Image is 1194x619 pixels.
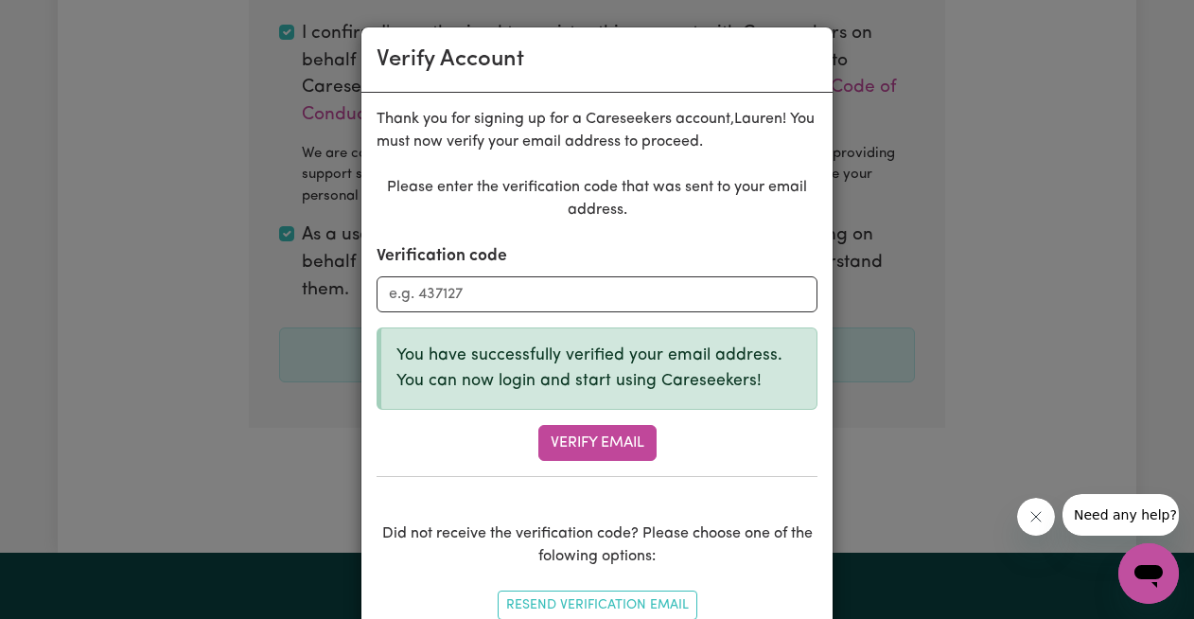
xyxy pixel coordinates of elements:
[377,276,817,312] input: e.g. 437127
[377,522,817,568] p: Did not receive the verification code? Please choose one of the folowing options:
[1118,543,1179,604] iframe: Button to launch messaging window
[1062,494,1179,536] iframe: Message from company
[377,43,524,77] div: Verify Account
[396,344,801,394] p: You have successfully verified your email address. You can now login and start using Careseekers!
[377,108,817,153] p: Thank you for signing up for a Careseekers account, Lauren ! You must now verify your email addre...
[377,176,817,221] p: Please enter the verification code that was sent to your email address.
[538,425,657,461] button: Verify Email
[377,244,507,269] label: Verification code
[1017,498,1055,536] iframe: Close message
